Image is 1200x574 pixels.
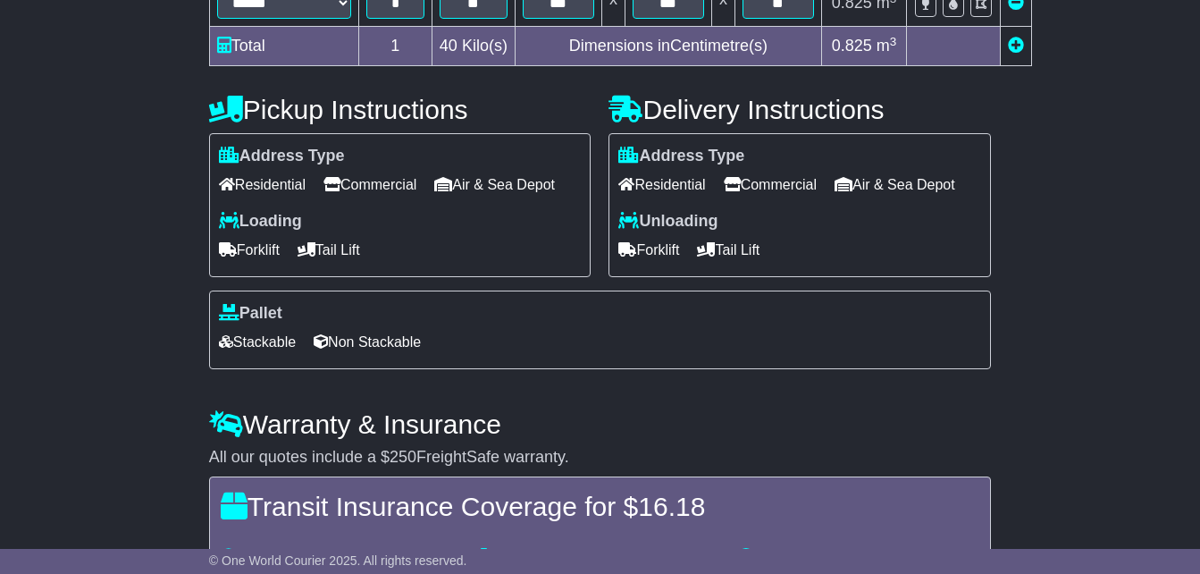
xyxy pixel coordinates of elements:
span: Commercial [323,171,416,198]
span: Commercial [724,171,817,198]
label: Pallet [219,304,282,324]
a: Add new item [1008,37,1024,55]
td: Dimensions in Centimetre(s) [515,27,821,66]
td: 1 [358,27,432,66]
label: Unloading [618,212,717,232]
td: Total [209,27,358,66]
span: Tail Lift [298,236,360,264]
span: Residential [618,171,705,198]
label: Loading [219,212,302,232]
span: 0.825 [832,37,872,55]
h4: Pickup Instructions [209,95,592,124]
span: Stackable [219,328,296,356]
span: Tail Lift [697,236,759,264]
h4: Transit Insurance Coverage for $ [221,492,979,521]
span: Forklift [618,236,679,264]
h4: Delivery Instructions [608,95,991,124]
sup: 3 [890,35,897,48]
span: Air & Sea Depot [434,171,555,198]
span: Forklift [219,236,280,264]
label: Address Type [618,147,744,166]
span: Air & Sea Depot [835,171,955,198]
span: Residential [219,171,306,198]
td: Kilo(s) [432,27,515,66]
label: Address Type [219,147,345,166]
span: Non Stackable [314,328,421,356]
span: 16.18 [638,492,705,521]
div: All our quotes include a $ FreightSafe warranty. [209,448,991,468]
h4: Warranty & Insurance [209,409,991,439]
span: © One World Courier 2025. All rights reserved. [209,553,467,568]
span: 40 [440,37,457,55]
span: 250 [390,448,416,466]
span: m [877,37,897,55]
